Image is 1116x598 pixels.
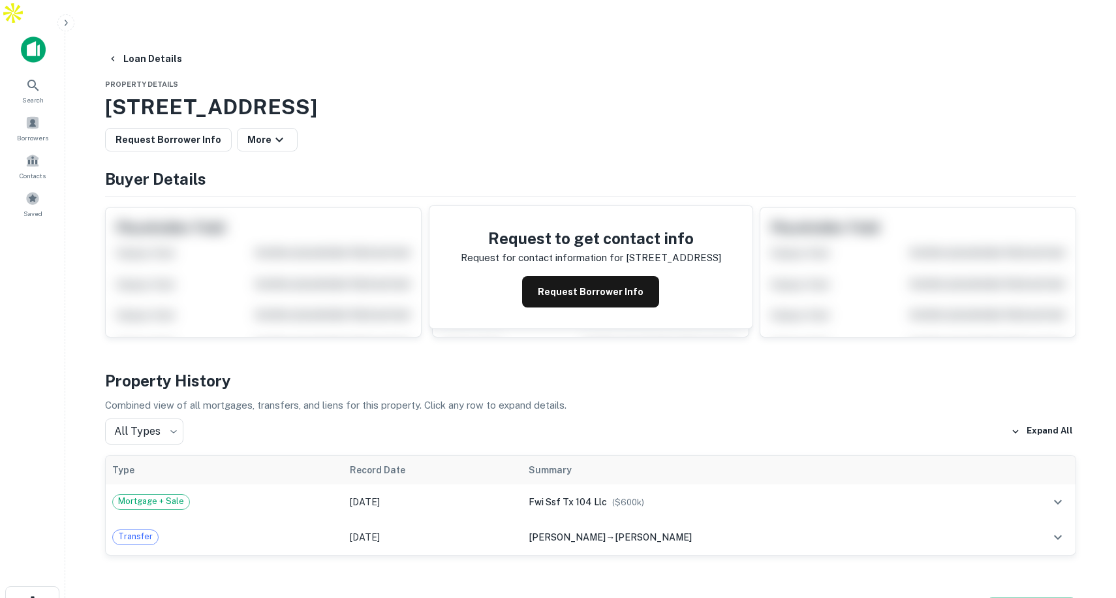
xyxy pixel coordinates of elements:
[522,456,983,484] th: Summary
[23,208,42,219] span: Saved
[612,497,644,507] span: ($ 600k )
[105,91,1076,123] h3: [STREET_ADDRESS]
[106,456,343,484] th: Type
[615,532,692,543] span: [PERSON_NAME]
[4,186,61,221] a: Saved
[461,227,721,250] h4: Request to get contact info
[105,167,1076,191] h4: Buyer Details
[105,128,232,151] button: Request Borrower Info
[17,133,48,143] span: Borrowers
[21,37,46,63] img: capitalize-icon.png
[461,250,623,266] p: Request for contact information for
[4,72,61,108] a: Search
[22,95,44,105] span: Search
[20,170,46,181] span: Contacts
[105,369,1076,392] h4: Property History
[4,110,61,146] a: Borrowers
[102,47,187,71] button: Loan Details
[1047,526,1069,548] button: expand row
[4,148,61,183] a: Contacts
[343,456,523,484] th: Record Date
[343,484,523,520] td: [DATE]
[343,520,523,555] td: [DATE]
[1008,422,1076,441] button: Expand All
[522,276,659,307] button: Request Borrower Info
[113,495,189,508] span: Mortgage + Sale
[626,250,721,266] p: [STREET_ADDRESS]
[1047,491,1069,513] button: expand row
[529,532,606,543] span: [PERSON_NAME]
[529,530,976,544] div: →
[113,530,158,543] span: Transfer
[529,497,607,507] span: fwi ssf tx 104 llc
[1051,494,1116,556] iframe: Chat Widget
[105,418,183,445] div: All Types
[105,398,1076,413] p: Combined view of all mortgages, transfers, and liens for this property. Click any row to expand d...
[105,80,178,88] span: Property Details
[237,128,298,151] button: More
